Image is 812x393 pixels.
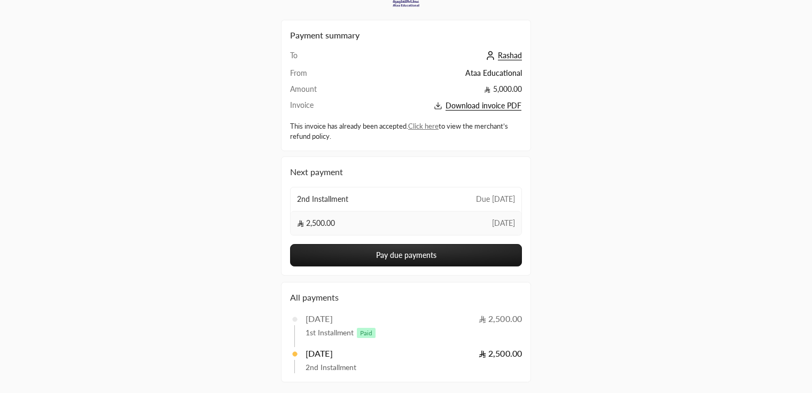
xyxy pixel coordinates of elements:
h2: Payment summary [290,29,522,42]
div: Next payment [290,166,522,178]
td: Amount [290,84,342,100]
div: All payments [290,291,522,304]
span: [DATE] [492,218,515,229]
button: Download invoice PDF [342,100,522,112]
span: Paid [357,328,376,338]
span: 2nd Installment [306,362,356,373]
div: [DATE] [306,347,333,360]
span: 2,500.00 [297,218,335,229]
td: Ataa Educational [342,68,522,84]
span: 2,500.00 [479,313,522,324]
td: To [290,50,342,68]
span: Due [DATE] [476,194,515,205]
td: From [290,68,342,84]
a: Rashad [483,51,522,60]
span: Rashad [498,51,522,60]
span: Download invoice PDF [446,101,521,111]
a: Click here [408,122,439,130]
div: This invoice has already been accepted. to view the merchant’s refund policy. [290,121,522,142]
td: Invoice [290,100,342,112]
button: Pay due payments [290,244,522,266]
span: 1st Installment [306,327,379,339]
span: 2,500.00 [479,348,522,358]
span: 2nd Installment [297,194,348,205]
td: 5,000.00 [342,84,522,100]
div: [DATE] [306,312,333,325]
